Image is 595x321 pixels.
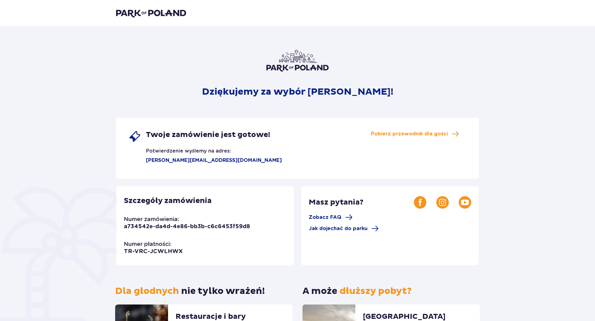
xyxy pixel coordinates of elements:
p: Numer płatności: [124,240,171,248]
img: Park of Poland logo [116,9,186,17]
img: Park of Poland logo [266,50,329,72]
img: Facebook [414,196,426,209]
p: Dziękujemy za wybór [PERSON_NAME]! [202,86,393,98]
img: Instagram [436,196,449,209]
span: Jak dojechać do parku [309,225,368,232]
p: Potwierdzenie wyślemy na adres: [129,143,231,154]
img: Youtube [459,196,471,209]
p: Numer zamówienia: [124,215,179,223]
p: a734542e-da4d-4e86-bb3b-c6c6453f59d8 [124,223,250,230]
span: dłuższy pobyt? [340,285,412,297]
p: [PERSON_NAME][EMAIL_ADDRESS][DOMAIN_NAME] [129,157,282,164]
p: nie tylko wrażeń! [115,285,265,297]
a: Jak dojechać do parku [309,225,379,232]
span: Pobierz przewodnik dla gości [371,130,448,137]
span: Zobacz FAQ [309,214,341,221]
p: Szczegóły zamówienia [124,196,212,205]
a: Zobacz FAQ [309,214,353,221]
img: single ticket icon [129,130,141,143]
p: Masz pytania? [309,198,414,207]
p: A może [302,285,412,297]
span: Twoje zamówienie jest gotowe! [146,130,270,139]
a: Pobierz przewodnik dla gości [371,130,459,138]
span: Dla głodnych [115,285,179,297]
p: TR-VRC-JCWLHWX [124,248,183,255]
